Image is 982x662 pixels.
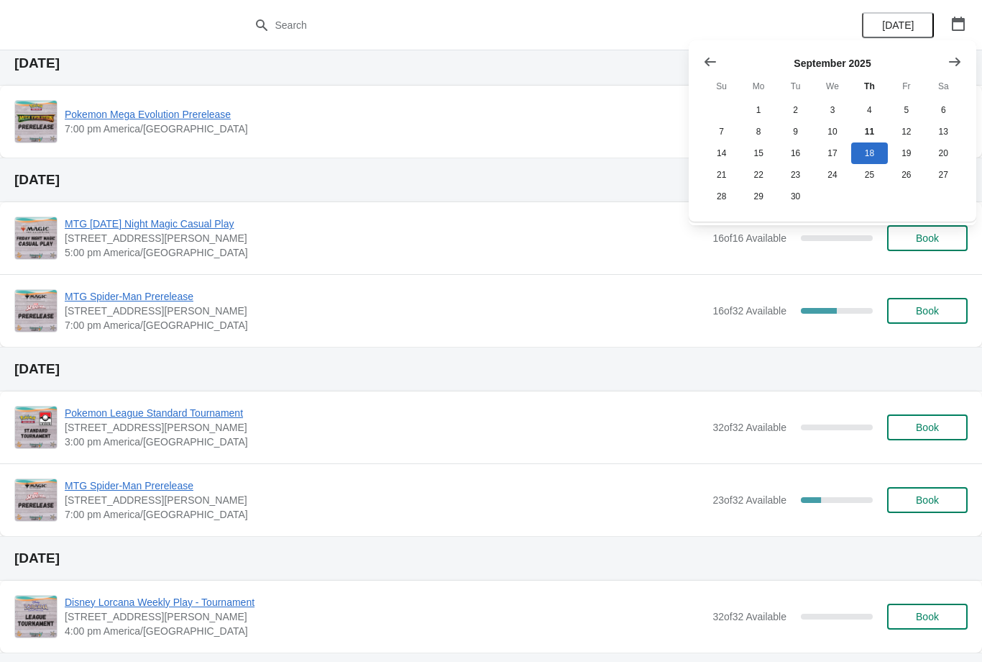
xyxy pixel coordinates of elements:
[15,479,57,521] img: MTG Spider-Man Prerelease | 2040 Louetta Rd Ste I Spring, TX 77388 | 7:00 pm America/Chicago
[14,56,968,71] h2: [DATE]
[712,305,786,317] span: 16 of 32 Available
[65,107,711,122] span: Pokemon Mega Evolution Prerelease
[65,406,705,420] span: Pokemon League Standard Tournament
[916,232,939,244] span: Book
[740,99,776,121] button: Monday September 1 2025
[65,289,705,304] span: MTG Spider-Man Prerelease
[697,49,723,75] button: Show previous month, August 2025
[862,12,934,38] button: [DATE]
[814,99,850,121] button: Wednesday September 3 2025
[851,99,888,121] button: Thursday September 4 2025
[65,595,705,609] span: Disney Lorcana Weekly Play - Tournament
[65,217,705,231] span: MTG [DATE] Night Magic Casual Play
[851,142,888,164] button: Thursday September 18 2025
[740,121,776,142] button: Monday September 8 2025
[777,99,814,121] button: Tuesday September 2 2025
[65,318,705,332] span: 7:00 pm America/[GEOGRAPHIC_DATA]
[925,164,962,186] button: Saturday September 27 2025
[65,609,705,624] span: [STREET_ADDRESS][PERSON_NAME]
[740,142,776,164] button: Monday September 15 2025
[925,121,962,142] button: Saturday September 13 2025
[740,73,776,99] th: Monday
[15,407,57,448] img: Pokemon League Standard Tournament | 2040 Louetta Rd Ste I Spring, TX 77388 | 3:00 pm America/Chi...
[814,73,850,99] th: Wednesday
[65,435,705,449] span: 3:00 pm America/[GEOGRAPHIC_DATA]
[814,121,850,142] button: Wednesday September 10 2025
[925,142,962,164] button: Saturday September 20 2025
[777,186,814,207] button: Tuesday September 30 2025
[65,231,705,245] span: [STREET_ADDRESS][PERSON_NAME]
[740,164,776,186] button: Monday September 22 2025
[14,362,968,376] h2: [DATE]
[275,12,737,38] input: Search
[740,186,776,207] button: Monday September 29 2025
[887,487,968,513] button: Book
[916,305,939,317] span: Book
[777,121,814,142] button: Tuesday September 9 2025
[888,142,924,164] button: Friday September 19 2025
[916,611,939,622] span: Book
[703,121,740,142] button: Sunday September 7 2025
[777,142,814,164] button: Tuesday September 16 2025
[887,604,968,630] button: Book
[814,142,850,164] button: Wednesday September 17 2025
[14,173,968,187] h2: [DATE]
[887,298,968,324] button: Book
[14,551,968,566] h2: [DATE]
[65,479,705,493] span: MTG Spider-Man Prerelease
[15,596,57,638] img: Disney Lorcana Weekly Play - Tournament | 2040 Louetta Rd Ste I Spring, TX 77388 | 4:00 pm Americ...
[712,494,786,506] span: 23 of 32 Available
[65,420,705,435] span: [STREET_ADDRESS][PERSON_NAME]
[15,101,57,142] img: Pokemon Mega Evolution Prerelease | | 7:00 pm America/Chicago
[703,164,740,186] button: Sunday September 21 2025
[65,507,705,522] span: 7:00 pm America/[GEOGRAPHIC_DATA]
[851,73,888,99] th: Thursday
[65,122,711,136] span: 7:00 pm America/[GEOGRAPHIC_DATA]
[712,232,786,244] span: 16 of 16 Available
[851,121,888,142] button: Today Thursday September 11 2025
[703,73,740,99] th: Sunday
[814,164,850,186] button: Wednesday September 24 2025
[888,73,924,99] th: Friday
[65,493,705,507] span: [STREET_ADDRESS][PERSON_NAME]
[942,49,968,75] button: Show next month, October 2025
[712,611,786,622] span: 32 of 32 Available
[712,422,786,433] span: 32 of 32 Available
[15,290,57,332] img: MTG Spider-Man Prerelease | 2040 Louetta Rd Ste I Spring, TX 77388 | 7:00 pm America/Chicago
[703,142,740,164] button: Sunday September 14 2025
[851,164,888,186] button: Thursday September 25 2025
[777,73,814,99] th: Tuesday
[15,217,57,259] img: MTG Friday Night Magic Casual Play | 2040 Louetta Rd Ste I Spring, TX 77388 | 5:00 pm America/Chi...
[887,225,968,251] button: Book
[703,186,740,207] button: Sunday September 28 2025
[888,121,924,142] button: Friday September 12 2025
[65,304,705,318] span: [STREET_ADDRESS][PERSON_NAME]
[916,494,939,506] span: Book
[65,245,705,260] span: 5:00 pm America/[GEOGRAPHIC_DATA]
[65,624,705,638] span: 4:00 pm America/[GEOGRAPHIC_DATA]
[882,19,914,31] span: [DATE]
[777,164,814,186] button: Tuesday September 23 2025
[888,99,924,121] button: Friday September 5 2025
[888,164,924,186] button: Friday September 26 2025
[925,73,962,99] th: Saturday
[925,99,962,121] button: Saturday September 6 2025
[887,414,968,440] button: Book
[916,422,939,433] span: Book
